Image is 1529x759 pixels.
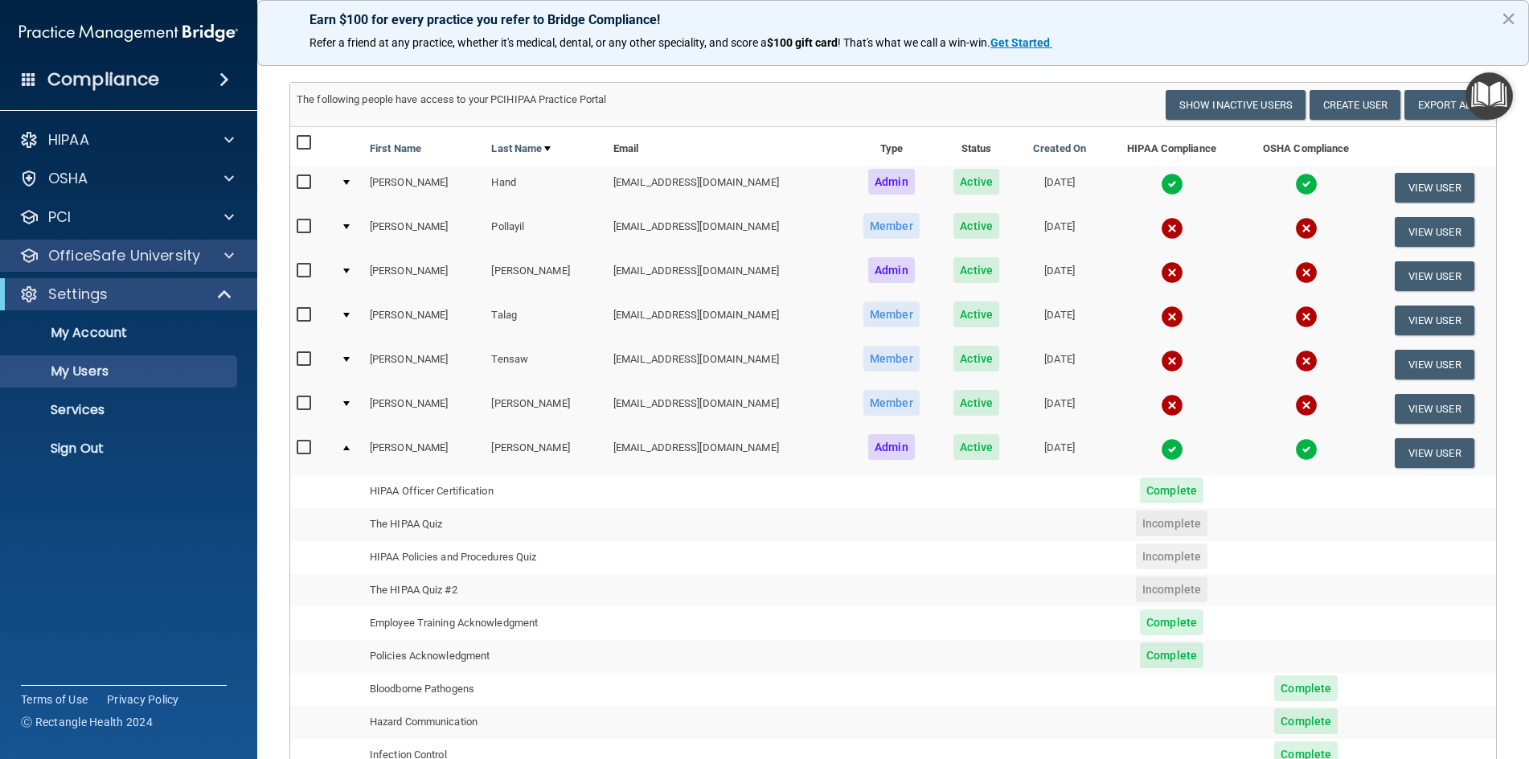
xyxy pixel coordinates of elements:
[990,36,1052,49] a: Get Started
[1395,394,1474,424] button: View User
[1140,609,1203,635] span: Complete
[953,390,999,416] span: Active
[990,36,1050,49] strong: Get Started
[1395,173,1474,203] button: View User
[10,441,230,457] p: Sign Out
[863,213,920,239] span: Member
[363,640,607,673] td: Policies Acknowledgment
[363,673,607,706] td: Bloodborne Pathogens
[1015,343,1104,387] td: [DATE]
[863,346,920,371] span: Member
[1295,394,1318,416] img: cross.ca9f0e7f.svg
[1033,139,1086,158] a: Created On
[607,343,846,387] td: [EMAIL_ADDRESS][DOMAIN_NAME]
[1161,350,1183,372] img: cross.ca9f0e7f.svg
[868,434,915,460] span: Admin
[48,169,88,188] p: OSHA
[1274,675,1338,701] span: Complete
[485,431,607,474] td: [PERSON_NAME]
[363,166,486,210] td: [PERSON_NAME]
[767,36,838,49] strong: $100 gift card
[363,574,607,607] td: The HIPAA Quiz #2
[607,127,846,166] th: Email
[1295,306,1318,328] img: cross.ca9f0e7f.svg
[1465,72,1513,120] button: Open Resource Center
[1395,217,1474,247] button: View User
[491,139,551,158] a: Last Name
[1274,708,1338,734] span: Complete
[1295,261,1318,284] img: cross.ca9f0e7f.svg
[1015,431,1104,474] td: [DATE]
[607,254,846,298] td: [EMAIL_ADDRESS][DOMAIN_NAME]
[21,691,88,708] a: Terms of Use
[1404,90,1490,120] a: Export All
[1295,438,1318,461] img: tick.e7d51cea.svg
[19,17,238,49] img: PMB logo
[363,706,607,739] td: Hazard Communication
[309,36,767,49] span: Refer a friend at any practice, whether it's medical, dental, or any other speciality, and score a
[1295,217,1318,240] img: cross.ca9f0e7f.svg
[10,402,230,418] p: Services
[363,541,607,574] td: HIPAA Policies and Procedures Quiz
[363,508,607,541] td: The HIPAA Quiz
[1161,438,1183,461] img: tick.e7d51cea.svg
[953,346,999,371] span: Active
[607,166,846,210] td: [EMAIL_ADDRESS][DOMAIN_NAME]
[1310,90,1400,120] button: Create User
[19,207,234,227] a: PCI
[48,207,71,227] p: PCI
[1166,90,1306,120] button: Show Inactive Users
[1161,173,1183,195] img: tick.e7d51cea.svg
[21,714,153,730] span: Ⓒ Rectangle Health 2024
[607,387,846,431] td: [EMAIL_ADDRESS][DOMAIN_NAME]
[838,36,990,49] span: ! That's what we call a win-win.
[485,298,607,343] td: Talag
[607,210,846,254] td: [EMAIL_ADDRESS][DOMAIN_NAME]
[363,387,486,431] td: [PERSON_NAME]
[846,127,937,166] th: Type
[863,390,920,416] span: Member
[1161,217,1183,240] img: cross.ca9f0e7f.svg
[868,257,915,283] span: Admin
[1161,261,1183,284] img: cross.ca9f0e7f.svg
[1395,261,1474,291] button: View User
[1395,306,1474,335] button: View User
[1136,544,1207,569] span: Incomplete
[485,166,607,210] td: Hand
[863,302,920,327] span: Member
[485,387,607,431] td: [PERSON_NAME]
[1140,478,1203,503] span: Complete
[297,93,607,105] span: The following people have access to your PCIHIPAA Practice Portal
[1015,387,1104,431] td: [DATE]
[107,691,179,708] a: Privacy Policy
[1395,438,1474,468] button: View User
[1104,127,1240,166] th: HIPAA Compliance
[485,210,607,254] td: Pollayil
[19,285,233,304] a: Settings
[485,254,607,298] td: [PERSON_NAME]
[363,343,486,387] td: [PERSON_NAME]
[1140,642,1203,668] span: Complete
[1015,254,1104,298] td: [DATE]
[953,213,999,239] span: Active
[363,431,486,474] td: [PERSON_NAME]
[953,302,999,327] span: Active
[309,12,1477,27] p: Earn $100 for every practice you refer to Bridge Compliance!
[953,257,999,283] span: Active
[868,169,915,195] span: Admin
[1136,576,1207,602] span: Incomplete
[607,298,846,343] td: [EMAIL_ADDRESS][DOMAIN_NAME]
[485,343,607,387] td: Tensaw
[607,431,846,474] td: [EMAIL_ADDRESS][DOMAIN_NAME]
[953,169,999,195] span: Active
[1015,210,1104,254] td: [DATE]
[363,607,607,640] td: Employee Training Acknowledgment
[953,434,999,460] span: Active
[363,298,486,343] td: [PERSON_NAME]
[1501,6,1516,31] button: Close
[48,130,89,150] p: HIPAA
[1015,298,1104,343] td: [DATE]
[370,139,421,158] a: First Name
[363,475,607,508] td: HIPAA Officer Certification
[1395,350,1474,379] button: View User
